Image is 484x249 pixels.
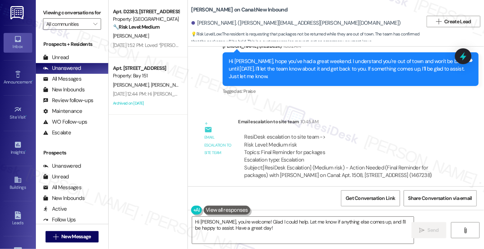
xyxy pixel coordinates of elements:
span: Create Lead [445,18,471,25]
span: [PERSON_NAME] [113,82,151,88]
img: ResiDesk Logo [10,6,25,19]
a: Leads [4,209,32,229]
div: Follow Ups [43,216,76,224]
span: New Message [61,233,91,240]
div: Email escalation to site team [204,134,232,157]
div: [PERSON_NAME] (ResiDesk) [223,42,479,52]
span: Send [428,226,439,234]
span: Get Conversation Link [346,195,395,202]
div: 10:45 AM [299,118,319,125]
strong: 💡 Risk Level: Low [191,31,222,37]
input: All communities [46,18,90,30]
span: Praise [243,88,255,94]
div: Unread [43,173,69,181]
div: Email escalation to site team [238,118,455,128]
div: ResiDesk escalation to site team -> Risk Level: Medium risk Topics: Final Reminder for packages E... [245,133,449,164]
div: Archived on [DATE] [112,99,180,108]
div: Prospects [36,149,108,157]
button: Get Conversation Link [341,190,400,206]
div: Apt. [STREET_ADDRESS] [113,64,179,72]
span: • [32,78,33,83]
span: • [25,149,26,154]
a: Insights • [4,139,32,158]
span: Share Conversation via email [408,195,472,202]
i:  [463,228,468,233]
div: Property: [GEOGRAPHIC_DATA] [113,15,179,23]
label: Viewing conversations for [43,7,101,18]
a: Site Visit • [4,104,32,123]
i:  [436,19,441,24]
div: Unanswered [43,162,81,170]
button: Share Conversation via email [404,190,477,206]
div: Subject: [ResiDesk Escalation] (Medium risk) - Action Needed (Final Reminder for packages) with [... [245,164,449,179]
div: Hi [PERSON_NAME], hope you've had a great weekend. I understand you're out of town and won't be b... [229,58,467,81]
div: Review follow-ups [43,97,93,104]
span: • [26,114,27,119]
i:  [419,228,424,233]
span: : The resident is requesting that packages not be returned while they are out of town. The team h... [191,30,423,46]
div: All Messages [43,184,81,191]
a: Buildings [4,174,32,193]
div: Unread [43,54,69,61]
div: Maintenance [43,107,82,115]
div: Active [43,205,67,213]
b: [PERSON_NAME] on Canal: New Inbound [191,6,288,14]
div: Prospects + Residents [36,40,108,48]
span: [PERSON_NAME] [113,33,149,39]
i:  [53,234,58,240]
a: Inbox [4,33,32,52]
div: New Inbounds [43,86,85,94]
div: WO Follow-ups [43,118,87,126]
strong: 🔧 Risk Level: Medium [113,24,160,30]
div: Property: Bay 151 [113,72,179,80]
button: Send [412,222,446,238]
div: Unanswered [43,64,81,72]
div: Escalate [43,129,71,137]
div: New Inbounds [43,195,85,202]
span: [PERSON_NAME] [151,82,186,88]
div: Apt. D2383, [STREET_ADDRESS][PERSON_NAME] [113,8,179,15]
textarea: Hi [PERSON_NAME], you're welcome! Glad I could help. Let me know if anything else comes up, and I... [192,217,414,244]
div: Tagged as: [223,86,479,96]
div: [PERSON_NAME]. ([PERSON_NAME][EMAIL_ADDRESS][PERSON_NAME][DOMAIN_NAME]) [191,19,401,27]
button: Create Lead [427,16,480,27]
i:  [93,21,97,27]
button: New Message [46,231,99,243]
div: All Messages [43,75,81,83]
